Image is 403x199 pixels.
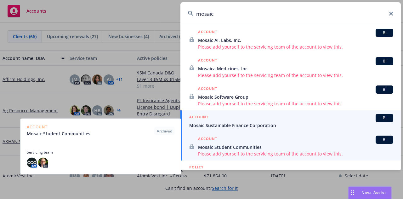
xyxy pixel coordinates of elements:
[198,29,217,36] h5: ACCOUNT
[361,190,386,195] span: Nova Assist
[198,65,393,72] span: Mosaica Medicines, Inc.
[378,115,391,121] span: BI
[189,122,393,129] span: Mosaic Sustainable Finance Corporation
[198,37,393,44] span: Mosaic AI, Labs, Inc.
[198,94,393,100] span: Mosaic Software Group
[348,186,392,199] button: Nova Assist
[198,150,393,157] span: Please add yourself to the servicing team of the account to view this.
[180,54,401,82] a: ACCOUNTBIMosaica Medicines, Inc.Please add yourself to the servicing team of the account to view ...
[198,57,217,65] h5: ACCOUNT
[180,132,401,161] a: ACCOUNTBIMosaic Student CommunitiesPlease add yourself to the servicing team of the account to vi...
[198,44,393,50] span: Please add yourself to the servicing team of the account to view this.
[378,30,391,36] span: BI
[180,110,401,132] a: ACCOUNTBIMosaic Sustainable Finance Corporation
[189,164,204,170] h5: POLICY
[180,82,401,110] a: ACCOUNTBIMosaic Software GroupPlease add yourself to the servicing team of the account to view this.
[349,187,356,199] div: Drag to move
[180,25,401,54] a: ACCOUNTBIMosaic AI, Labs, Inc.Please add yourself to the servicing team of the account to view this.
[378,58,391,64] span: BI
[180,161,401,188] a: POLICY
[180,2,401,25] input: Search...
[189,114,208,121] h5: ACCOUNT
[378,87,391,92] span: BI
[198,72,393,79] span: Please add yourself to the servicing team of the account to view this.
[198,100,393,107] span: Please add yourself to the servicing team of the account to view this.
[378,137,391,143] span: BI
[198,85,217,93] h5: ACCOUNT
[198,144,393,150] span: Mosaic Student Communities
[198,136,217,143] h5: ACCOUNT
